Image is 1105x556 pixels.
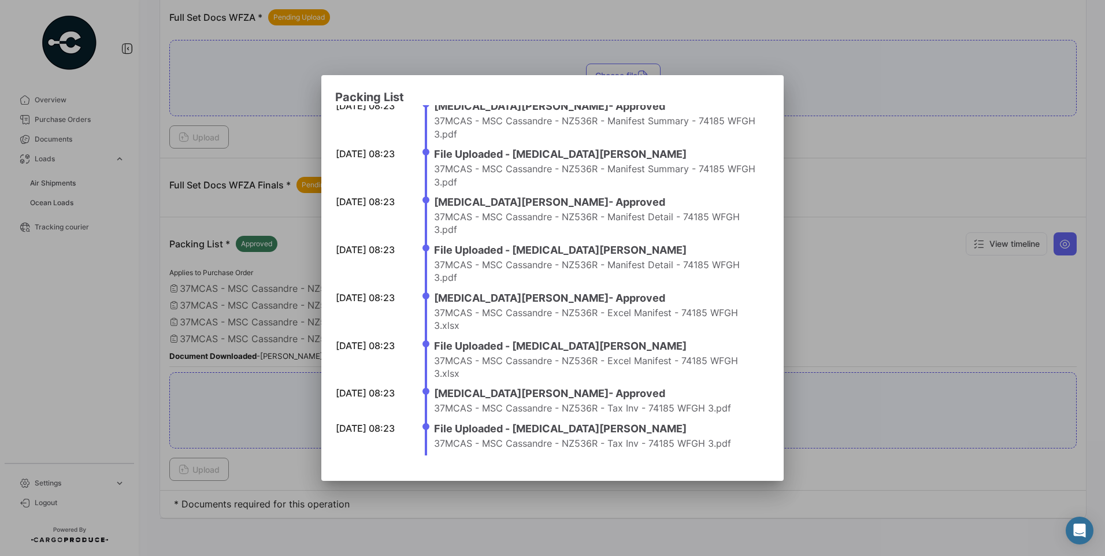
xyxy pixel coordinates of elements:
[434,163,755,187] span: 37MCAS - MSC Cassandre - NZ536R - Manifest Summary - 74185 WFGH 3.pdf
[434,259,740,283] span: 37MCAS - MSC Cassandre - NZ536R - Manifest Detail - 74185 WFGH 3.pdf
[434,115,755,139] span: 37MCAS - MSC Cassandre - NZ536R - Manifest Summary - 74185 WFGH 3.pdf
[1066,517,1093,544] div: Abrir Intercom Messenger
[434,194,763,210] h4: [MEDICAL_DATA][PERSON_NAME] - Approved
[434,290,763,306] h4: [MEDICAL_DATA][PERSON_NAME] - Approved
[336,195,405,208] div: [DATE] 08:23
[434,402,731,414] span: 37MCAS - MSC Cassandre - NZ536R - Tax Inv - 74185 WFGH 3.pdf
[336,243,405,256] div: [DATE] 08:23
[434,386,763,402] h4: [MEDICAL_DATA][PERSON_NAME] - Approved
[336,99,405,112] div: [DATE] 08:23
[434,421,763,437] h4: File Uploaded - [MEDICAL_DATA][PERSON_NAME]
[336,147,405,160] div: [DATE] 08:23
[336,291,405,304] div: [DATE] 08:23
[336,339,405,352] div: [DATE] 08:23
[434,438,731,449] span: 37MCAS - MSC Cassandre - NZ536R - Tax Inv - 74185 WFGH 3.pdf
[434,338,763,354] h4: File Uploaded - [MEDICAL_DATA][PERSON_NAME]
[434,98,763,114] h4: [MEDICAL_DATA][PERSON_NAME] - Approved
[434,211,740,235] span: 37MCAS - MSC Cassandre - NZ536R - Manifest Detail - 74185 WFGH 3.pdf
[336,387,405,399] div: [DATE] 08:23
[434,242,763,258] h4: File Uploaded - [MEDICAL_DATA][PERSON_NAME]
[434,307,738,331] span: 37MCAS - MSC Cassandre - NZ536R - Excel Manifest - 74185 WFGH 3.xlsx
[336,422,405,435] div: [DATE] 08:23
[434,146,763,162] h4: File Uploaded - [MEDICAL_DATA][PERSON_NAME]
[335,89,770,105] h3: Packing List
[434,355,738,379] span: 37MCAS - MSC Cassandre - NZ536R - Excel Manifest - 74185 WFGH 3.xlsx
